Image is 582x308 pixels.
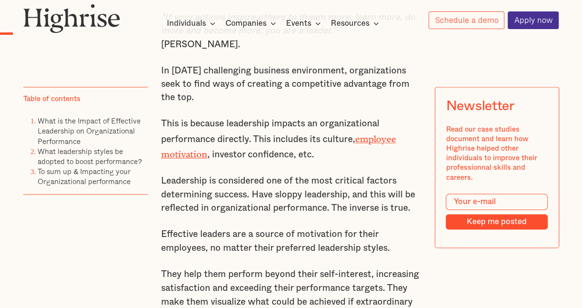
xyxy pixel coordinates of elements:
[23,94,81,104] div: Table of contents
[167,18,206,29] div: Individuals
[161,64,421,105] p: In [DATE] challenging business environment, organizations seek to find ways of creating a competi...
[446,194,547,210] input: Your e-mail
[446,98,514,114] div: Newsletter
[161,175,421,215] p: Leadership is considered one of the most critical factors determining success. Have sloppy leader...
[446,214,547,229] input: Keep me posted
[446,125,547,183] div: Read our case studies document and learn how Highrise helped other individuals to improve their p...
[161,228,421,255] p: Effective leaders are a source of motivation for their employees, no matter their preferred leade...
[225,18,266,29] div: Companies
[38,115,141,146] a: What is the Impact of Effective Leadership on Organizational Performance
[446,194,547,230] form: Modal Form
[161,117,421,162] p: This is because leadership impacts an organizational performance directly. This includes its cult...
[167,18,218,29] div: Individuals
[38,145,142,167] a: What leadership styles be adopted to boost performance?
[286,18,311,29] div: Events
[429,11,504,29] a: Schedule a demo
[508,11,559,30] a: Apply now
[286,18,324,29] div: Events
[23,4,120,33] img: Highrise logo
[331,18,369,29] div: Resources
[225,18,279,29] div: Companies
[38,165,131,187] a: To sum up & Impacting your Organizational performance
[331,18,382,29] div: Resources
